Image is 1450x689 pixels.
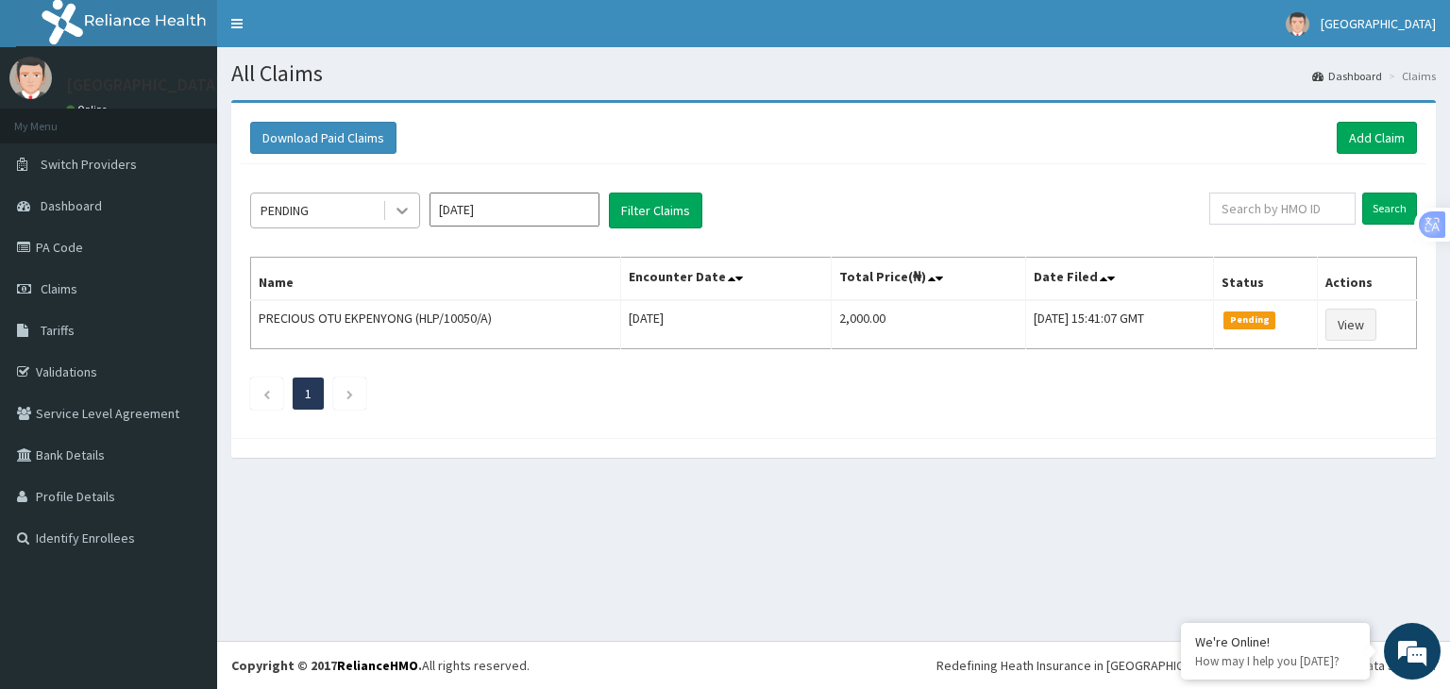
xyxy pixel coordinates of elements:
input: Search [1362,193,1417,225]
li: Claims [1384,68,1436,84]
span: Tariffs [41,322,75,339]
th: Encounter Date [621,258,832,301]
a: Add Claim [1337,122,1417,154]
th: Date Filed [1026,258,1214,301]
img: User Image [9,57,52,99]
a: Online [66,103,111,116]
span: Pending [1223,311,1275,328]
th: Name [251,258,621,301]
button: Filter Claims [609,193,702,228]
h1: All Claims [231,61,1436,86]
strong: Copyright © 2017 . [231,657,422,674]
div: Redefining Heath Insurance in [GEOGRAPHIC_DATA] using Telemedicine and Data Science! [936,656,1436,675]
a: Page 1 is your current page [305,385,312,402]
span: Claims [41,280,77,297]
div: PENDING [261,201,309,220]
p: How may I help you today? [1195,653,1356,669]
th: Status [1214,258,1317,301]
button: Download Paid Claims [250,122,396,154]
a: Previous page [262,385,271,402]
a: RelianceHMO [337,657,418,674]
td: PRECIOUS OTU EKPENYONG (HLP/10050/A) [251,300,621,349]
td: [DATE] [621,300,832,349]
a: Dashboard [1312,68,1382,84]
img: User Image [1286,12,1309,36]
td: 2,000.00 [831,300,1025,349]
a: View [1325,309,1376,341]
footer: All rights reserved. [217,641,1450,689]
td: [DATE] 15:41:07 GMT [1026,300,1214,349]
th: Actions [1317,258,1416,301]
a: Next page [346,385,354,402]
span: [GEOGRAPHIC_DATA] [1321,15,1436,32]
p: [GEOGRAPHIC_DATA] [66,76,222,93]
th: Total Price(₦) [831,258,1025,301]
input: Search by HMO ID [1209,193,1356,225]
span: Switch Providers [41,156,137,173]
span: Dashboard [41,197,102,214]
input: Select Month and Year [430,193,599,227]
div: We're Online! [1195,633,1356,650]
